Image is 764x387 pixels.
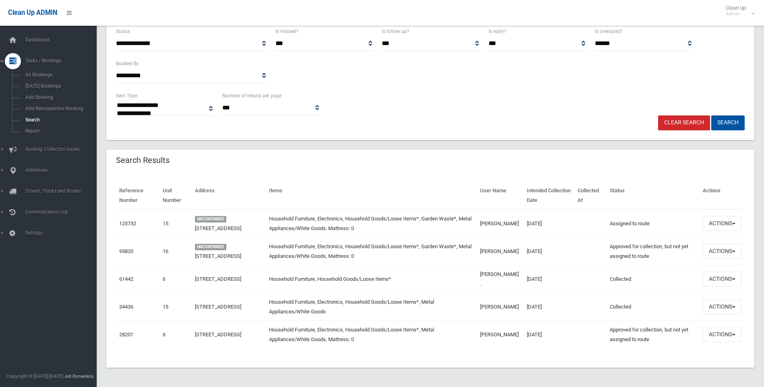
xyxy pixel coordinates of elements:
[116,91,137,100] label: Item Type
[726,11,746,17] small: Admin
[266,321,477,348] td: Household Furniture, Electronics, Household Goods/Loose Items*, Metal Appliances/White Goods, Mat...
[700,182,745,210] th: Actions
[23,128,96,134] span: Report
[195,244,227,250] span: UNCONFIRMED
[658,115,710,130] a: Clear Search
[106,152,179,168] header: Search Results
[382,27,409,36] label: Is follow up?
[703,216,741,231] button: Actions
[23,58,103,64] span: Tasks / Bookings
[607,293,700,321] td: Collected
[23,209,103,215] span: Communication Log
[489,27,506,36] label: Is early?
[524,293,574,321] td: [DATE]
[477,265,524,293] td: [PERSON_NAME] .
[195,276,241,282] a: [STREET_ADDRESS]
[195,331,241,338] a: [STREET_ADDRESS]
[159,293,191,321] td: 15
[524,237,574,265] td: [DATE]
[607,210,700,238] td: Assigned to route
[574,182,607,210] th: Collected At
[159,321,191,348] td: 6
[266,293,477,321] td: Household Furniture, Electronics, Household Goods/Loose Items*, Metal Appliances/White Goods
[159,237,191,265] td: 16
[524,182,574,210] th: Intended Collection Date
[195,304,241,310] a: [STREET_ADDRESS]
[116,27,130,36] label: Status
[477,321,524,348] td: [PERSON_NAME]
[266,210,477,238] td: Household Furniture, Electronics, Household Goods/Loose Items*, Garden Waste*, Metal Appliances/W...
[477,182,524,210] th: User Name
[23,95,96,100] span: Add Booking
[477,210,524,238] td: [PERSON_NAME]
[159,182,191,210] th: Unit Number
[607,182,700,210] th: Status
[703,299,741,314] button: Actions
[119,220,136,226] a: 125732
[23,188,103,194] span: Drivers, Trucks and Routes
[119,304,133,310] a: 34436
[159,265,191,293] td: 6
[116,59,139,68] label: Booked By
[595,27,623,36] label: Is oversized?
[116,182,159,210] th: Reference Number
[23,230,103,236] span: Settings
[722,5,754,17] span: Clean Up
[23,72,96,78] span: All Bookings
[703,244,741,259] button: Actions
[524,210,574,238] td: [DATE]
[119,248,133,254] a: 95820
[23,117,96,123] span: Search
[119,331,133,338] a: 28201
[275,27,298,36] label: Is missed?
[192,182,266,210] th: Address
[195,225,241,231] a: [STREET_ADDRESS]
[8,9,57,16] span: Clean Up ADMIN
[23,167,103,173] span: Addresses
[266,265,477,293] td: Household Furniture, Household Goods/Loose Items*
[607,321,700,348] td: Approved for collection, but not yet assigned to route
[266,237,477,265] td: Household Furniture, Electronics, Household Goods/Loose Items*, Garden Waste*, Metal Appliances/W...
[477,237,524,265] td: [PERSON_NAME]
[607,237,700,265] td: Approved for collection, but not yet assigned to route
[711,115,745,130] button: Search
[266,182,477,210] th: Items
[477,293,524,321] td: [PERSON_NAME]
[64,373,93,379] strong: Jet Dynamics
[23,146,103,152] span: Booking Collection Issues
[703,327,741,342] button: Actions
[119,276,133,282] a: 61442
[159,210,191,238] td: 15
[195,253,241,259] a: [STREET_ADDRESS]
[23,37,103,43] span: Dashboard
[6,373,63,379] span: Copyright © [DATE]-[DATE]
[524,321,574,348] td: [DATE]
[524,265,574,293] td: [DATE]
[23,106,96,111] span: Add Retrospective Booking
[222,91,282,100] label: Number of results per page
[607,265,700,293] td: Collected
[23,83,96,89] span: [DATE] Bookings
[195,216,227,222] span: UNCONFIRMED
[703,272,741,286] button: Actions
